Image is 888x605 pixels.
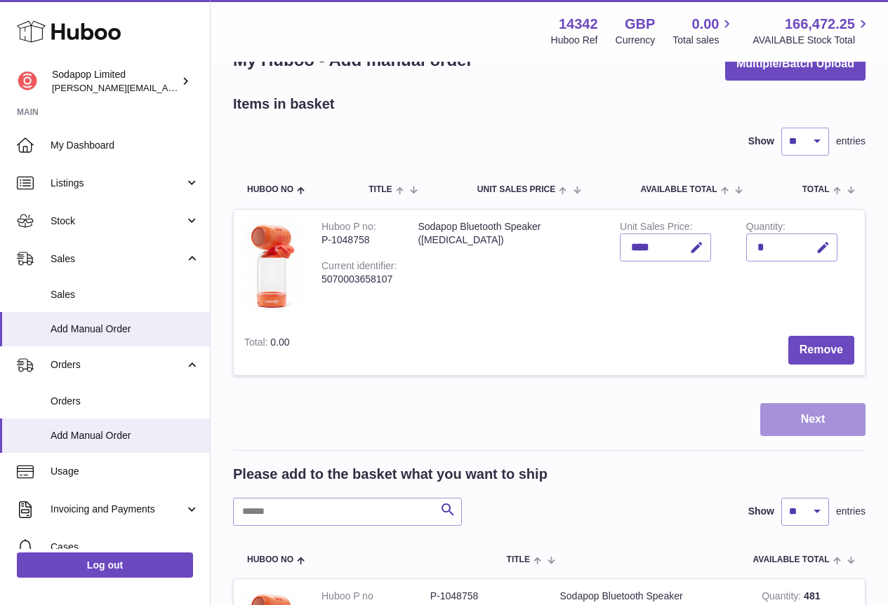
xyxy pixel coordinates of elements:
[244,220,300,311] img: Sodapop Bluetooth Speaker (Sunburn)
[551,34,598,47] div: Huboo Ref
[477,185,555,194] span: Unit Sales Price
[51,252,185,266] span: Sales
[762,590,804,605] strong: Quantity
[322,221,376,236] div: Huboo P no
[788,336,854,365] button: Remove
[322,273,397,286] div: 5070003658107
[233,95,335,114] h2: Items in basket
[51,139,199,152] span: My Dashboard
[51,395,199,408] span: Orders
[244,337,270,351] label: Total
[785,15,855,34] span: 166,472.25
[270,337,289,348] span: 0.00
[322,590,430,603] dt: Huboo P no
[640,185,717,194] span: AVAILABLE Total
[51,177,185,190] span: Listings
[17,71,38,92] img: david@sodapop-audio.co.uk
[407,210,609,325] td: Sodapop Bluetooth Speaker ([MEDICAL_DATA])
[725,48,866,81] button: Multiple/Batch Upload
[51,429,199,442] span: Add Manual Order
[51,288,199,301] span: Sales
[748,135,774,148] label: Show
[746,221,786,236] label: Quantity
[51,503,185,516] span: Invoicing and Payments
[247,185,293,194] span: Huboo no
[748,505,774,518] label: Show
[760,403,866,436] button: Next
[507,555,530,564] span: Title
[17,552,193,578] a: Log out
[625,15,655,34] strong: GBP
[51,358,185,372] span: Orders
[51,465,199,478] span: Usage
[836,135,866,148] span: entries
[52,82,281,93] span: [PERSON_NAME][EMAIL_ADDRESS][DOMAIN_NAME]
[672,15,735,47] a: 0.00 Total sales
[51,215,185,228] span: Stock
[802,185,830,194] span: Total
[51,322,199,336] span: Add Manual Order
[753,15,871,47] a: 166,472.25 AVAILABLE Stock Total
[430,590,539,603] dd: P-1048758
[692,15,720,34] span: 0.00
[322,233,397,247] div: P-1048758
[559,15,598,34] strong: 14342
[836,505,866,518] span: entries
[369,185,392,194] span: Title
[616,34,656,47] div: Currency
[620,221,692,236] label: Unit Sales Price
[233,465,548,484] h2: Please add to the basket what you want to ship
[753,555,830,564] span: AVAILABLE Total
[753,34,871,47] span: AVAILABLE Stock Total
[672,34,735,47] span: Total sales
[247,555,293,564] span: Huboo no
[322,260,397,275] div: Current identifier
[51,541,199,554] span: Cases
[52,68,178,95] div: Sodapop Limited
